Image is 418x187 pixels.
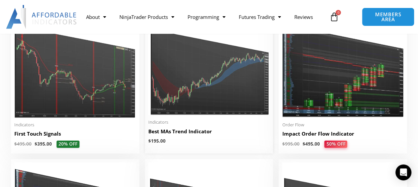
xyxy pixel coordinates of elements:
a: MEMBERS AREA [362,8,414,26]
span: $ [35,141,37,147]
img: Best MAs Trend Indicator [148,14,270,115]
bdi: 395.00 [35,141,52,147]
span: MEMBERS AREA [369,12,407,22]
span: 0 [336,10,341,15]
span: Order Flow [282,122,404,128]
a: Reviews [288,9,320,25]
bdi: 495.00 [302,141,320,147]
img: LogoAI [6,5,77,29]
a: 0 [319,7,348,27]
a: First Touch Signals [14,130,136,141]
span: 50% OFF [324,141,348,148]
a: Programming [181,9,232,25]
bdi: 195.00 [148,138,166,144]
a: About [79,9,113,25]
h2: Impact Order Flow Indicator [282,130,404,137]
div: Open Intercom Messenger [395,164,411,180]
h2: Best MAs Trend Indicator [148,128,270,135]
img: OrderFlow 2 [282,14,404,118]
a: Futures Trading [232,9,288,25]
span: 20% OFF [57,141,79,148]
a: Best MAs Trend Indicator [148,128,270,138]
h2: First Touch Signals [14,130,136,137]
bdi: 495.00 [14,141,32,147]
nav: Menu [79,9,326,25]
span: $ [302,141,305,147]
img: First Touch Signals 1 [14,14,136,118]
span: Indicators [148,119,270,125]
bdi: 995.00 [282,141,299,147]
span: $ [148,138,151,144]
a: NinjaTrader Products [113,9,181,25]
span: $ [282,141,285,147]
span: Indicators [14,122,136,128]
a: Impact Order Flow Indicator [282,130,404,141]
span: $ [14,141,17,147]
